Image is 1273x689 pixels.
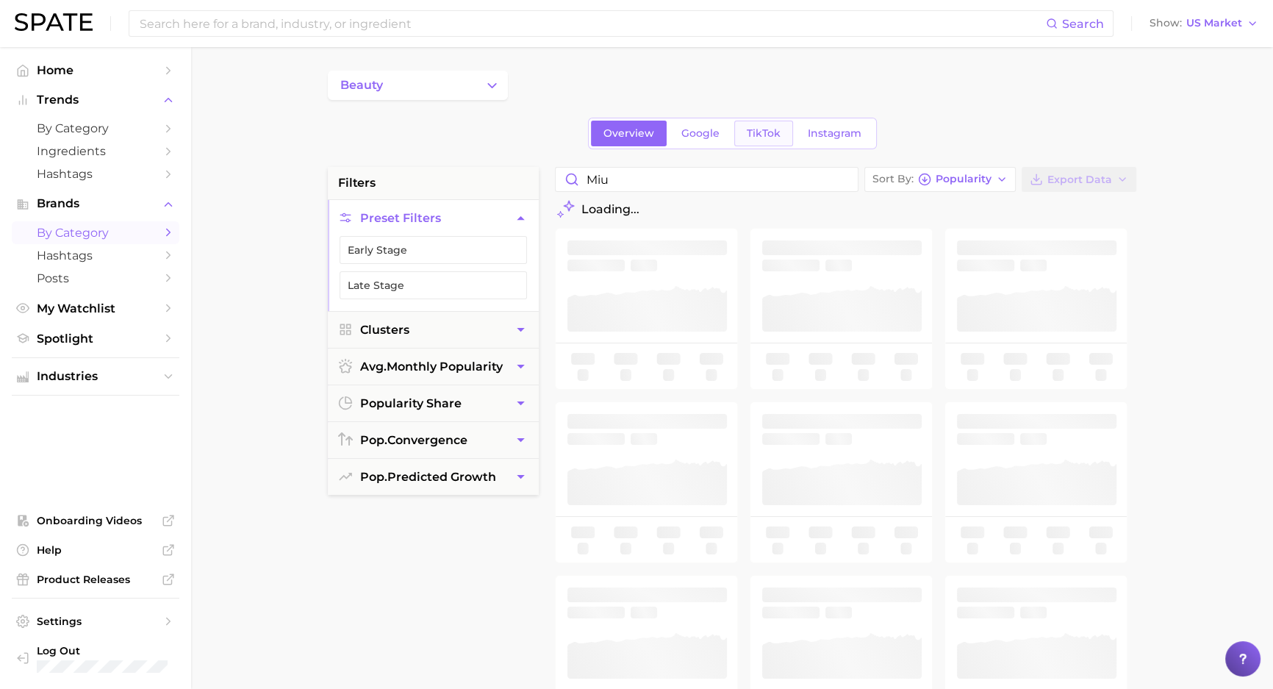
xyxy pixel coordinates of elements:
span: TikTok [747,127,781,140]
span: Trends [37,93,154,107]
span: Loading... [581,202,639,216]
a: TikTok [734,121,793,146]
button: pop.predicted growth [328,459,539,495]
a: Home [12,59,179,82]
span: monthly popularity [360,360,503,374]
a: Help [12,539,179,561]
span: Search [1062,17,1104,31]
span: Instagram [808,127,861,140]
span: Export Data [1047,174,1112,186]
input: Search in beauty [556,168,858,191]
a: Onboarding Videos [12,510,179,532]
button: Industries [12,365,179,388]
span: Industries [37,370,154,383]
span: Posts [37,271,154,285]
button: Preset Filters [328,200,539,236]
input: Search here for a brand, industry, or ingredient [138,11,1046,36]
a: by Category [12,117,179,140]
a: Overview [591,121,667,146]
span: convergence [360,433,467,447]
span: Onboarding Videos [37,514,154,527]
button: Early Stage [340,236,527,264]
span: Settings [37,615,154,628]
span: Help [37,543,154,557]
a: Posts [12,267,179,290]
a: Instagram [795,121,874,146]
span: Product Releases [37,573,154,586]
span: Ingredients [37,144,154,158]
span: Log Out [37,644,168,657]
span: predicted growth [360,470,496,484]
span: beauty [340,79,383,92]
button: Export Data [1022,167,1136,192]
abbr: popularity index [360,433,387,447]
img: SPATE [15,13,93,31]
span: Popularity [936,175,991,183]
span: Home [37,63,154,77]
span: My Watchlist [37,301,154,315]
span: US Market [1186,19,1242,27]
span: Spotlight [37,332,154,346]
a: My Watchlist [12,297,179,320]
span: Google [681,127,720,140]
button: Sort ByPopularity [864,167,1016,192]
span: popularity share [360,396,462,410]
a: Product Releases [12,568,179,590]
span: Preset Filters [360,211,441,225]
a: Google [669,121,732,146]
a: by Category [12,221,179,244]
span: Hashtags [37,167,154,181]
span: Hashtags [37,249,154,263]
span: filters [338,174,376,192]
button: popularity share [328,385,539,421]
abbr: popularity index [360,470,387,484]
span: Overview [603,127,654,140]
button: pop.convergence [328,422,539,458]
button: Brands [12,193,179,215]
button: Clusters [328,312,539,348]
span: Clusters [360,323,409,337]
span: Sort By [872,175,914,183]
abbr: average [360,360,387,374]
button: Late Stage [340,271,527,299]
a: Hashtags [12,163,179,185]
button: avg.monthly popularity [328,349,539,385]
span: by Category [37,121,154,135]
a: Settings [12,610,179,632]
a: Ingredients [12,140,179,163]
button: Change Category [328,71,508,100]
span: Show [1150,19,1182,27]
span: Brands [37,197,154,210]
a: Log out. Currently logged in with e-mail yzhan@estee.com. [12,640,179,677]
button: Trends [12,89,179,111]
a: Hashtags [12,244,179,267]
button: ShowUS Market [1146,14,1262,33]
span: by Category [37,226,154,240]
a: Spotlight [12,327,179,350]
